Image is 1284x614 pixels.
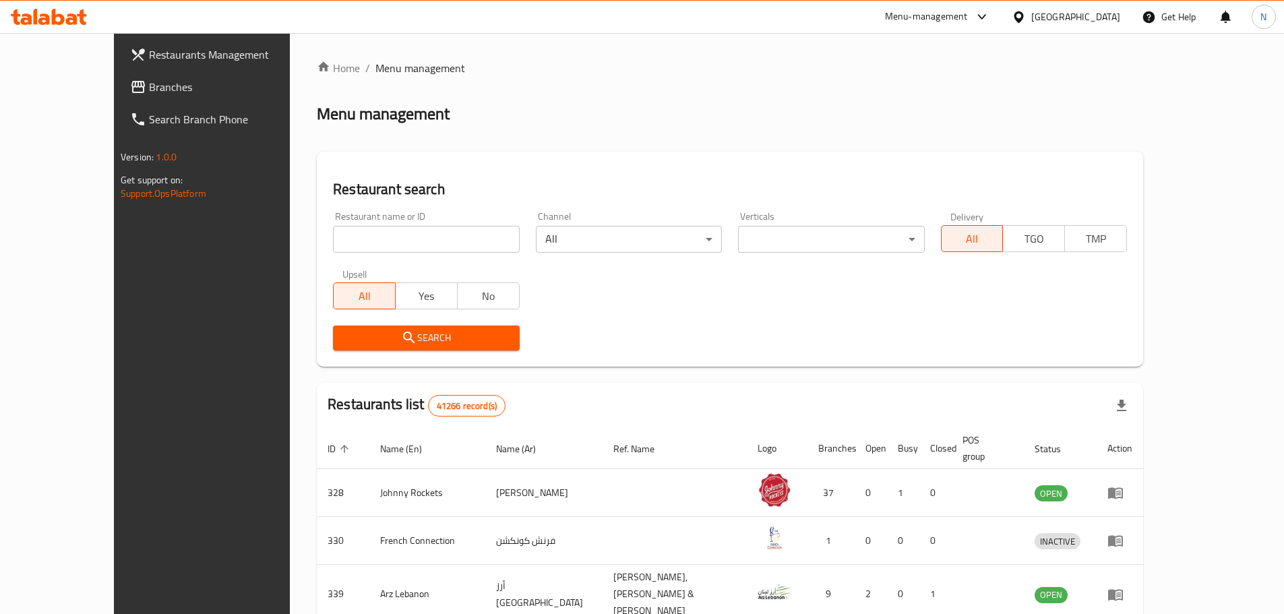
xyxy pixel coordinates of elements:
td: [PERSON_NAME] [485,469,603,517]
button: No [457,282,520,309]
img: Arz Lebanon [758,575,791,609]
div: OPEN [1035,485,1068,501]
td: فرنش كونكشن [485,517,603,565]
div: Total records count [428,395,506,417]
span: Restaurants Management [149,47,317,63]
label: Delivery [950,212,984,221]
button: TMP [1064,225,1127,252]
td: 0 [855,469,887,517]
h2: Menu management [317,103,450,125]
a: Home [317,60,360,76]
th: Busy [887,428,919,469]
span: Ref. Name [613,441,672,457]
div: All [536,226,722,253]
h2: Restaurant search [333,179,1127,199]
span: OPEN [1035,486,1068,501]
th: Closed [919,428,952,469]
button: Search [333,326,519,350]
label: Upsell [342,269,367,278]
span: N [1260,9,1266,24]
span: OPEN [1035,587,1068,603]
td: Johnny Rockets [369,469,485,517]
div: Menu [1107,532,1132,549]
div: [GEOGRAPHIC_DATA] [1031,9,1120,24]
button: All [941,225,1004,252]
nav: breadcrumb [317,60,1143,76]
button: All [333,282,396,309]
span: 41266 record(s) [429,400,505,412]
button: Yes [395,282,458,309]
div: INACTIVE [1035,533,1080,549]
span: Get support on: [121,171,183,189]
td: 0 [919,517,952,565]
div: Menu [1107,586,1132,603]
div: Menu [1107,485,1132,501]
a: Search Branch Phone [119,103,328,135]
span: TGO [1008,229,1060,249]
a: Support.OpsPlatform [121,185,206,202]
th: Logo [747,428,807,469]
li: / [365,60,370,76]
span: Name (En) [380,441,439,457]
img: French Connection [758,521,791,555]
td: 0 [919,469,952,517]
td: 37 [807,469,855,517]
span: Status [1035,441,1078,457]
span: ID [328,441,353,457]
span: Version: [121,148,154,166]
span: Menu management [375,60,465,76]
div: ​ [738,226,924,253]
button: TGO [1002,225,1065,252]
td: 330 [317,517,369,565]
span: TMP [1070,229,1122,249]
a: Branches [119,71,328,103]
td: 0 [887,517,919,565]
td: 1 [807,517,855,565]
input: Search for restaurant name or ID.. [333,226,519,253]
td: French Connection [369,517,485,565]
td: 0 [855,517,887,565]
td: 328 [317,469,369,517]
img: Johnny Rockets [758,473,791,507]
div: Export file [1105,390,1138,422]
span: Name (Ar) [496,441,553,457]
span: Branches [149,79,317,95]
span: INACTIVE [1035,534,1080,549]
th: Open [855,428,887,469]
th: Branches [807,428,855,469]
span: Search [344,330,508,346]
a: Restaurants Management [119,38,328,71]
span: No [463,286,514,306]
span: Search Branch Phone [149,111,317,127]
h2: Restaurants list [328,394,506,417]
span: All [947,229,998,249]
span: Yes [401,286,452,306]
td: 1 [887,469,919,517]
div: Menu-management [885,9,968,25]
span: POS group [962,432,1008,464]
span: 1.0.0 [156,148,177,166]
th: Action [1097,428,1143,469]
span: All [339,286,390,306]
